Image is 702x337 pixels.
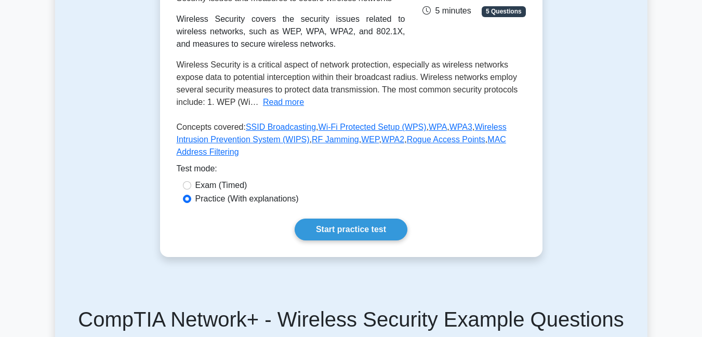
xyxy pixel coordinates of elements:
h5: CompTIA Network+ - Wireless Security Example Questions [68,307,635,332]
a: Rogue Access Points [407,135,485,144]
a: Wi-Fi Protected Setup (WPS) [319,123,427,131]
a: RF Jamming [312,135,359,144]
label: Practice (With explanations) [195,193,299,205]
a: SSID Broadcasting [246,123,316,131]
span: 5 Questions [482,6,525,17]
span: 5 minutes [422,6,471,15]
span: Wireless Security is a critical aspect of network protection, especially as wireless networks exp... [177,60,518,106]
a: WPA3 [449,123,472,131]
a: Start practice test [295,219,407,240]
button: Read more [263,96,304,109]
a: WPA [429,123,447,131]
a: WPA2 [381,135,404,144]
label: Exam (Timed) [195,179,247,192]
a: WEP [361,135,379,144]
p: Concepts covered: , , , , , , , , , [177,121,526,163]
div: Wireless Security covers the security issues related to wireless networks, such as WEP, WPA, WPA2... [177,13,405,50]
div: Test mode: [177,163,526,179]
